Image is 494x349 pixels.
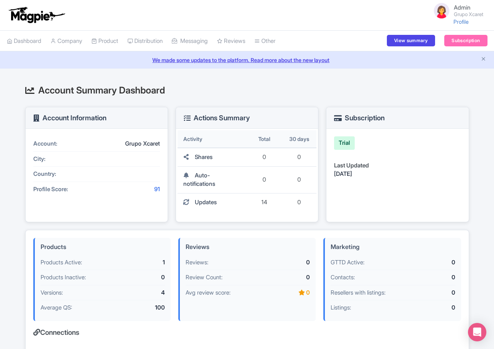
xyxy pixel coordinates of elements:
[25,85,469,95] h2: Account Summary Dashboard
[91,31,118,52] a: Product
[412,273,455,282] div: 0
[432,2,451,20] img: avatar_key_member-9c1dde93af8b07d7383eb8b5fb890c87.png
[331,288,411,297] div: Resellers with listings:
[121,258,165,267] div: 1
[297,153,301,161] span: 0
[7,31,41,52] a: Dashboard
[33,329,461,336] h4: Connections
[178,130,247,148] th: Activity
[331,273,411,282] div: Contacts:
[247,167,282,193] td: 0
[412,258,455,267] div: 0
[266,258,310,267] div: 0
[334,114,385,122] h3: Subscription
[247,130,282,148] th: Total
[184,114,250,122] h3: Actions Summary
[186,288,266,297] div: Avg review score:
[254,31,276,52] a: Other
[454,4,470,11] span: Admin
[172,31,208,52] a: Messaging
[186,258,266,267] div: Reviews:
[331,258,411,267] div: GTTD Active:
[41,273,121,282] div: Products Inactive:
[41,288,121,297] div: Versions:
[41,303,121,312] div: Average QS:
[33,170,91,179] div: Country:
[91,139,160,148] div: Grupo Xcaret
[121,273,165,282] div: 0
[33,155,91,164] div: City:
[121,288,165,297] div: 4
[331,244,455,251] h4: Marketing
[5,56,489,64] a: We made some updates to the platform. Read more about the new layout
[334,161,461,170] div: Last Updated
[297,176,301,183] span: 0
[183,172,215,188] span: Auto-notifications
[195,198,217,206] span: Updates
[247,193,282,211] td: 14
[121,303,165,312] div: 100
[412,303,455,312] div: 0
[481,55,486,64] button: Close announcement
[7,7,66,23] img: logo-ab69f6fb50320c5b225c76a69d11143b.png
[186,244,310,251] h4: Reviews
[266,288,310,297] div: 0
[217,31,245,52] a: Reviews
[334,170,461,179] div: [DATE]
[444,35,487,46] a: Subscription
[334,136,355,150] div: Trial
[51,31,82,52] a: Company
[186,273,266,282] div: Review Count:
[387,35,435,46] a: View summary
[33,139,91,148] div: Account:
[468,323,486,341] div: Open Intercom Messenger
[453,18,469,25] a: Profile
[412,288,455,297] div: 0
[127,31,163,52] a: Distribution
[282,130,316,148] th: 30 days
[195,153,213,161] span: Shares
[41,244,165,251] h4: Products
[91,185,160,194] div: 91
[41,258,121,267] div: Products Active:
[247,148,282,167] td: 0
[454,12,483,17] small: Grupo Xcaret
[33,114,106,122] h3: Account Information
[331,303,411,312] div: Listings:
[33,185,91,194] div: Profile Score:
[266,273,310,282] div: 0
[297,198,301,206] span: 0
[428,2,483,20] a: Admin Grupo Xcaret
